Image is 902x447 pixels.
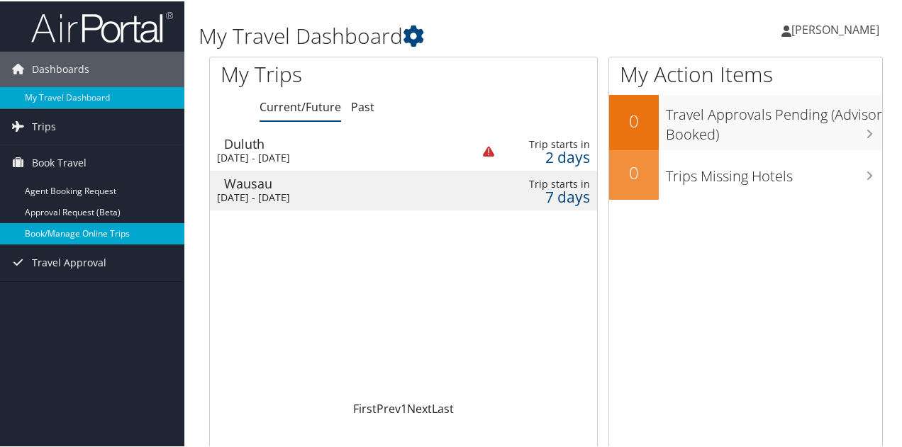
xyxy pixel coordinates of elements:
[609,159,659,183] h2: 0
[508,149,590,162] div: 2 days
[609,94,882,148] a: 0Travel Approvals Pending (Advisor Booked)
[224,136,457,149] div: Duluth
[32,50,89,86] span: Dashboards
[199,20,662,50] h1: My Travel Dashboard
[351,98,374,113] a: Past
[377,400,401,415] a: Prev
[483,145,494,156] img: alert-flat-solid-warning.png
[401,400,407,415] a: 1
[666,96,882,143] h3: Travel Approvals Pending (Advisor Booked)
[407,400,432,415] a: Next
[224,176,457,188] div: Wausau
[32,244,106,279] span: Travel Approval
[353,400,377,415] a: First
[508,189,590,202] div: 7 days
[432,400,454,415] a: Last
[221,58,425,88] h1: My Trips
[217,190,450,203] div: [DATE] - [DATE]
[260,98,341,113] a: Current/Future
[32,144,87,179] span: Book Travel
[791,21,879,36] span: [PERSON_NAME]
[508,137,590,149] div: Trip starts in
[609,108,659,132] h2: 0
[32,108,56,143] span: Trips
[31,9,173,43] img: airportal-logo.png
[666,158,882,185] h3: Trips Missing Hotels
[609,149,882,198] a: 0Trips Missing Hotels
[217,150,450,163] div: [DATE] - [DATE]
[508,176,590,189] div: Trip starts in
[781,7,893,50] a: [PERSON_NAME]
[609,58,882,88] h1: My Action Items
